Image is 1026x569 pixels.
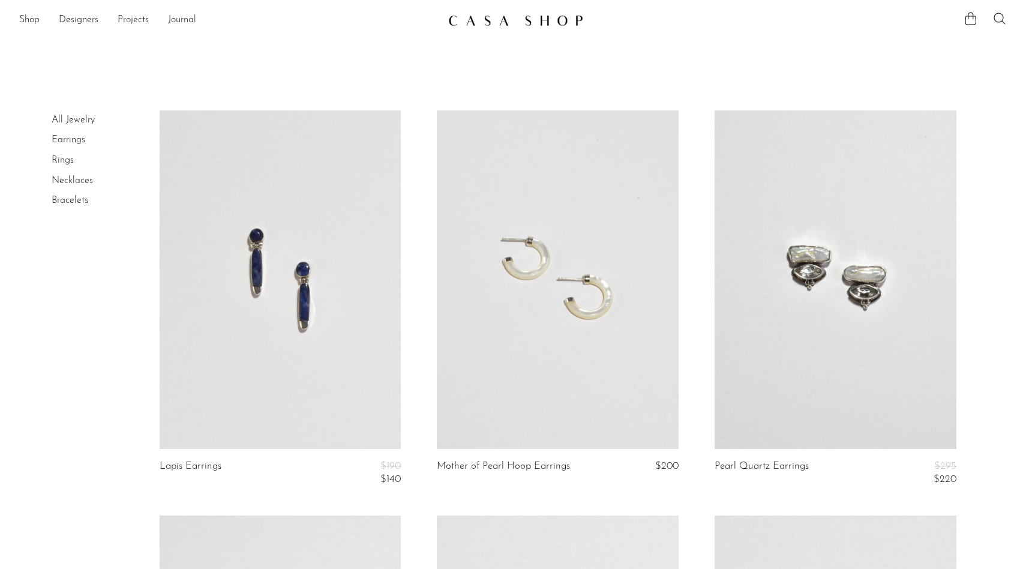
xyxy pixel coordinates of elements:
a: Mother of Pearl Hoop Earrings [437,461,570,472]
nav: Desktop navigation [19,10,439,31]
span: $200 [655,461,679,471]
a: Journal [168,13,196,28]
a: Earrings [52,135,85,145]
a: Lapis Earrings [160,461,221,486]
a: Rings [52,155,74,165]
a: All Jewelry [52,115,95,125]
span: $140 [380,474,401,484]
a: Projects [118,13,149,28]
span: $295 [934,461,956,471]
a: Necklaces [52,176,93,185]
a: Shop [19,13,40,28]
a: Designers [59,13,98,28]
ul: NEW HEADER MENU [19,10,439,31]
span: $190 [380,461,401,471]
a: Pearl Quartz Earrings [715,461,809,486]
a: Bracelets [52,196,88,205]
span: $220 [934,474,956,484]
